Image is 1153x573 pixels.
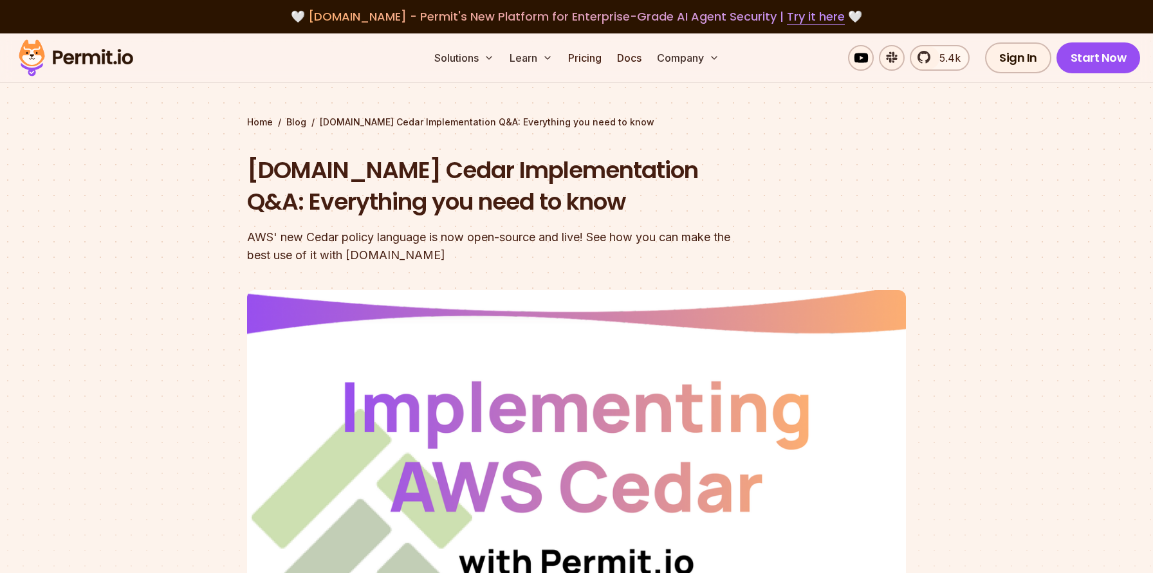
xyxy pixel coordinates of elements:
[308,8,845,24] span: [DOMAIN_NAME] - Permit's New Platform for Enterprise-Grade AI Agent Security |
[247,116,273,129] a: Home
[932,50,961,66] span: 5.4k
[1056,42,1141,73] a: Start Now
[910,45,970,71] a: 5.4k
[286,116,306,129] a: Blog
[652,45,724,71] button: Company
[13,36,139,80] img: Permit logo
[563,45,607,71] a: Pricing
[31,8,1122,26] div: 🤍 🤍
[504,45,558,71] button: Learn
[612,45,647,71] a: Docs
[247,154,741,218] h1: [DOMAIN_NAME] Cedar Implementation Q&A: Everything you need to know
[787,8,845,25] a: Try it here
[429,45,499,71] button: Solutions
[247,228,741,264] div: AWS' new Cedar policy language is now open-source and live! See how you can make the best use of ...
[247,116,906,129] div: / /
[985,42,1051,73] a: Sign In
